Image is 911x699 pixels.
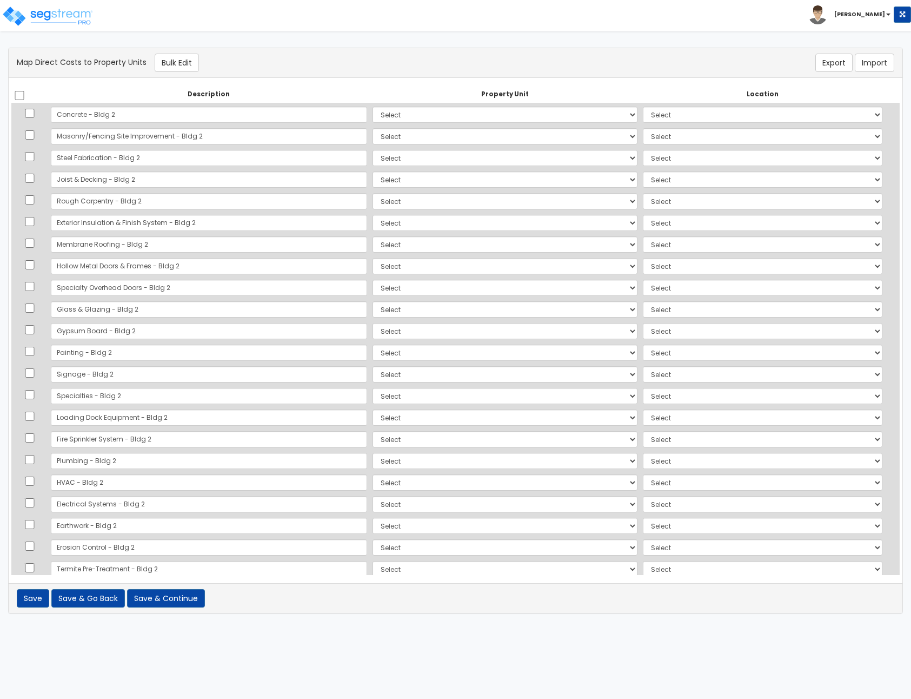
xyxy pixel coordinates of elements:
th: Property Unit [370,86,640,103]
th: Location [640,86,885,103]
button: Bulk Edit [155,54,199,72]
b: [PERSON_NAME] [834,10,885,18]
th: Description [48,86,370,103]
img: logo_pro_r.png [2,5,94,27]
button: Save [17,589,49,608]
div: Map Direct Costs to Property Units [9,54,604,72]
button: Save & Continue [127,589,205,608]
button: Export [815,54,853,72]
img: avatar.png [808,5,827,24]
button: Save & Go Back [51,589,125,608]
button: Import [855,54,894,72]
